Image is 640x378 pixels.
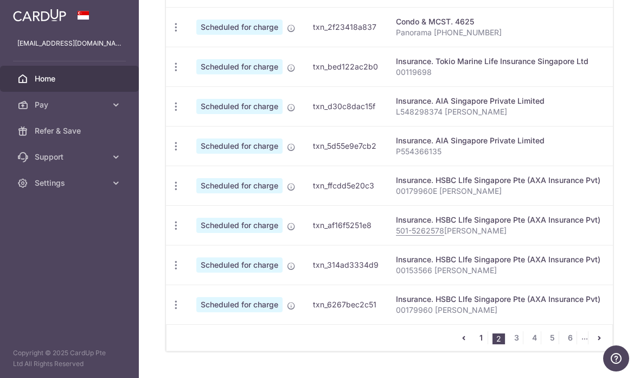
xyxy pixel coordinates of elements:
p: 00119698 [396,67,600,78]
a: 3 [510,331,523,344]
div: Insurance. HSBC LIfe Singapore Pte (AXA Insurance Pvt) [396,254,600,265]
td: txn_ffcdd5e20c3 [304,166,387,205]
nav: pager [457,325,612,351]
span: Pay [35,99,106,110]
td: txn_d30c8dac15f [304,86,387,126]
span: Scheduled for charge [196,178,283,193]
p: [EMAIL_ADDRESS][DOMAIN_NAME] [17,38,121,49]
span: Scheduled for charge [196,297,283,312]
p: L548298374 [PERSON_NAME] [396,106,600,117]
a: 6 [564,331,577,344]
p: 00179960 [PERSON_NAME] [396,305,600,316]
a: 4 [528,331,541,344]
div: Insurance. Tokio Marine Life Insurance Singapore Ltd [396,56,600,67]
td: txn_af16f5251e8 [304,205,387,245]
span: Scheduled for charge [196,218,283,233]
td: txn_314ad3334d9 [304,245,387,285]
div: Condo & MCST. 4625 [396,16,600,27]
div: Insurance. AIA Singapore Private Limited [396,135,600,146]
li: ... [581,331,588,344]
td: txn_2f23418a837 [304,7,387,47]
p: P554366135 [396,146,600,157]
span: Support [35,152,106,162]
span: Home [35,73,106,84]
p: 00179960E [PERSON_NAME] [396,186,600,197]
img: CardUp [13,9,66,22]
li: 2 [492,333,505,344]
a: 1 [475,331,488,344]
div: Insurance. HSBC LIfe Singapore Pte (AXA Insurance Pvt) [396,175,600,186]
span: Refer & Save [35,125,106,136]
p: [PERSON_NAME] [396,225,600,236]
td: txn_5d55e9e7cb2 [304,126,387,166]
span: Scheduled for charge [196,138,283,154]
span: Settings [35,178,106,188]
span: Scheduled for charge [196,59,283,74]
td: txn_bed122ac2b0 [304,47,387,86]
a: 5 [546,331,559,344]
div: Insurance. AIA Singapore Private Limited [396,96,600,106]
p: Panorama [PHONE_NUMBER] [396,27,600,38]
span: Scheduled for charge [196,257,283,273]
iframe: Opens a widget where you can find more information [603,345,629,373]
td: txn_6267bec2c51 [304,285,387,324]
div: Insurance. HSBC LIfe Singapore Pte (AXA Insurance Pvt) [396,215,600,225]
span: Scheduled for charge [196,20,283,35]
div: Insurance. HSBC LIfe Singapore Pte (AXA Insurance Pvt) [396,294,600,305]
p: 00153566 [PERSON_NAME] [396,265,600,276]
span: Scheduled for charge [196,99,283,114]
